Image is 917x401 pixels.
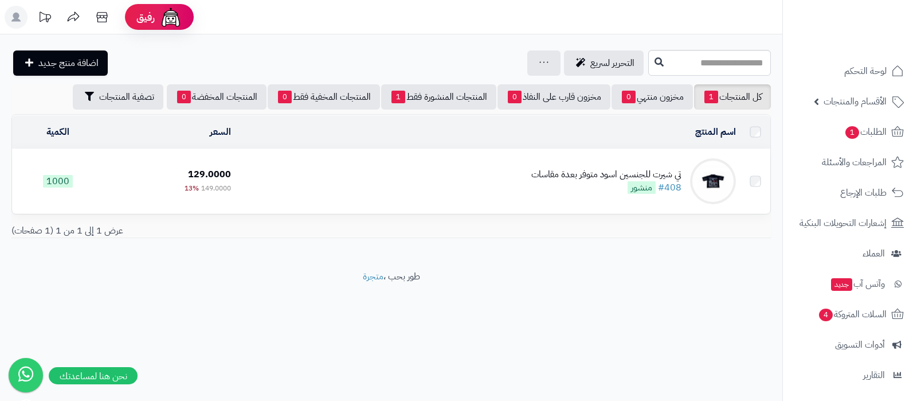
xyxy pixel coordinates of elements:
img: تي شيرت للجنسين اسود متوفر بعدة مقاسات [690,158,736,204]
span: العملاء [863,246,885,262]
a: المنتجات المخفضة0 [167,84,267,110]
a: مخزون منتهي0 [612,84,693,110]
span: 1000 [43,175,73,188]
a: المنتجات المنشورة فقط1 [381,84,496,110]
span: إشعارات التحويلات البنكية [800,215,887,231]
span: 1 [391,91,405,103]
span: 13% [185,183,199,193]
span: وآتس آب [830,276,885,292]
span: اضافة منتج جديد [38,56,99,70]
span: 1 [845,126,859,139]
a: السعر [210,125,231,139]
span: طلبات الإرجاع [840,185,887,201]
a: إشعارات التحويلات البنكية [790,209,910,237]
a: متجرة [363,270,383,283]
span: المراجعات والأسئلة [822,154,887,170]
a: أدوات التسويق [790,331,910,359]
a: السلات المتروكة4 [790,301,910,328]
img: ai-face.png [159,6,182,29]
span: التحرير لسريع [590,56,634,70]
a: تحديثات المنصة [30,6,59,32]
span: الأقسام والمنتجات [824,94,887,110]
span: أدوات التسويق [835,337,885,353]
span: 4 [819,309,833,321]
span: 0 [508,91,522,103]
a: التقارير [790,361,910,389]
div: عرض 1 إلى 1 من 1 (1 صفحات) [3,224,391,238]
a: التحرير لسريع [564,50,644,76]
a: المراجعات والأسئلة [790,149,910,176]
span: 149.0000 [201,183,231,193]
a: لوحة التحكم [790,57,910,85]
span: 129.0000 [188,168,231,181]
span: لوحة التحكم [844,63,887,79]
span: منشور [628,181,656,194]
button: تصفية المنتجات [73,84,163,110]
span: التقارير [863,367,885,383]
a: كل المنتجات1 [694,84,771,110]
span: جديد [831,278,852,291]
div: تي شيرت للجنسين اسود متوفر بعدة مقاسات [531,168,681,181]
span: 0 [177,91,191,103]
a: الطلبات1 [790,118,910,146]
span: تصفية المنتجات [99,90,154,104]
a: مخزون قارب على النفاذ0 [497,84,610,110]
a: اضافة منتج جديد [13,50,108,76]
a: #408 [658,181,681,194]
a: وآتس آبجديد [790,270,910,298]
span: رفيق [136,10,155,24]
span: 0 [278,91,292,103]
a: اسم المنتج [695,125,736,139]
a: الكمية [46,125,69,139]
span: الطلبات [844,124,887,140]
span: 1 [704,91,718,103]
span: السلات المتروكة [818,306,887,322]
a: طلبات الإرجاع [790,179,910,207]
a: العملاء [790,240,910,267]
a: المنتجات المخفية فقط0 [268,84,380,110]
span: 0 [622,91,636,103]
